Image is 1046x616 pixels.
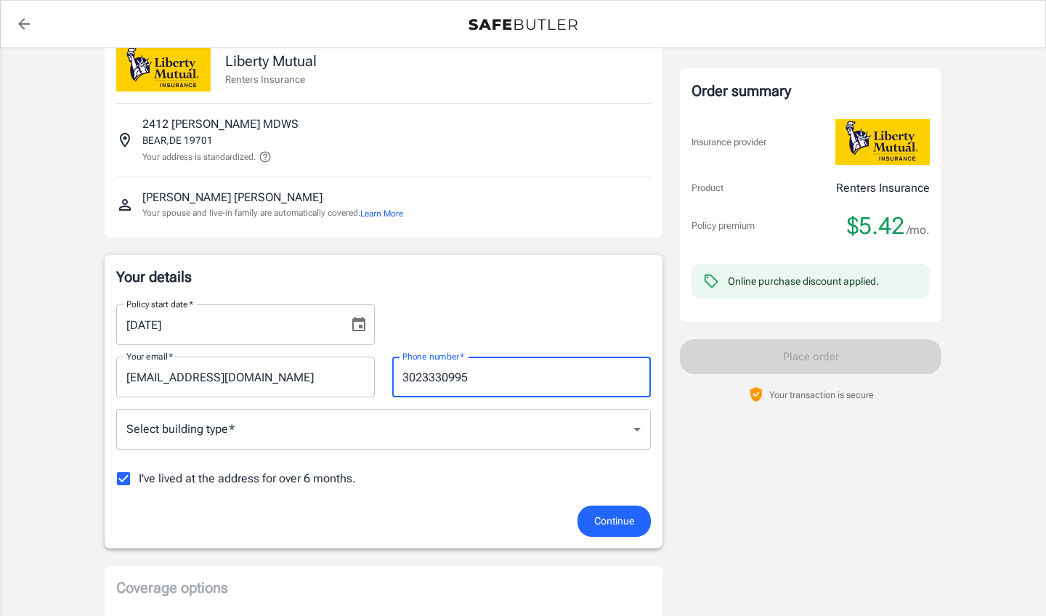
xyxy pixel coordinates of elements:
p: [PERSON_NAME] [PERSON_NAME] [142,189,323,206]
button: Learn More [360,207,403,220]
p: Your transaction is secure [769,388,874,402]
label: Policy start date [126,298,193,310]
p: 2412 [PERSON_NAME] MDWS [142,115,299,133]
p: Your details [116,267,651,287]
p: Product [692,181,723,195]
p: BEAR , DE 19701 [142,133,213,147]
span: $5.42 [847,211,904,240]
img: Liberty Mutual [835,119,930,165]
p: Your spouse and live-in family are automatically covered. [142,206,403,220]
span: /mo. [907,220,930,240]
p: Your address is standardized. [142,150,256,163]
svg: Insured address [116,131,134,149]
label: Your email [126,350,173,362]
input: MM/DD/YYYY [116,304,338,345]
p: Policy premium [692,219,755,233]
button: Choose date, selected date is Sep 28, 2025 [344,310,373,339]
img: Back to quotes [469,19,577,31]
button: Continue [577,506,651,537]
a: back to quotes [9,9,38,38]
label: Phone number [402,350,464,362]
input: Enter number [392,357,651,397]
div: Order summary [692,80,930,102]
img: Liberty Mutual [116,46,211,92]
span: I've lived at the address for over 6 months. [139,470,356,487]
input: Enter email [116,357,375,397]
p: Renters Insurance [836,179,930,197]
p: Insurance provider [692,135,766,150]
svg: Insured person [116,196,134,214]
p: Liberty Mutual [225,50,317,72]
span: Continue [594,512,634,530]
div: Online purchase discount applied. [728,274,879,288]
p: Renters Insurance [225,72,317,86]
